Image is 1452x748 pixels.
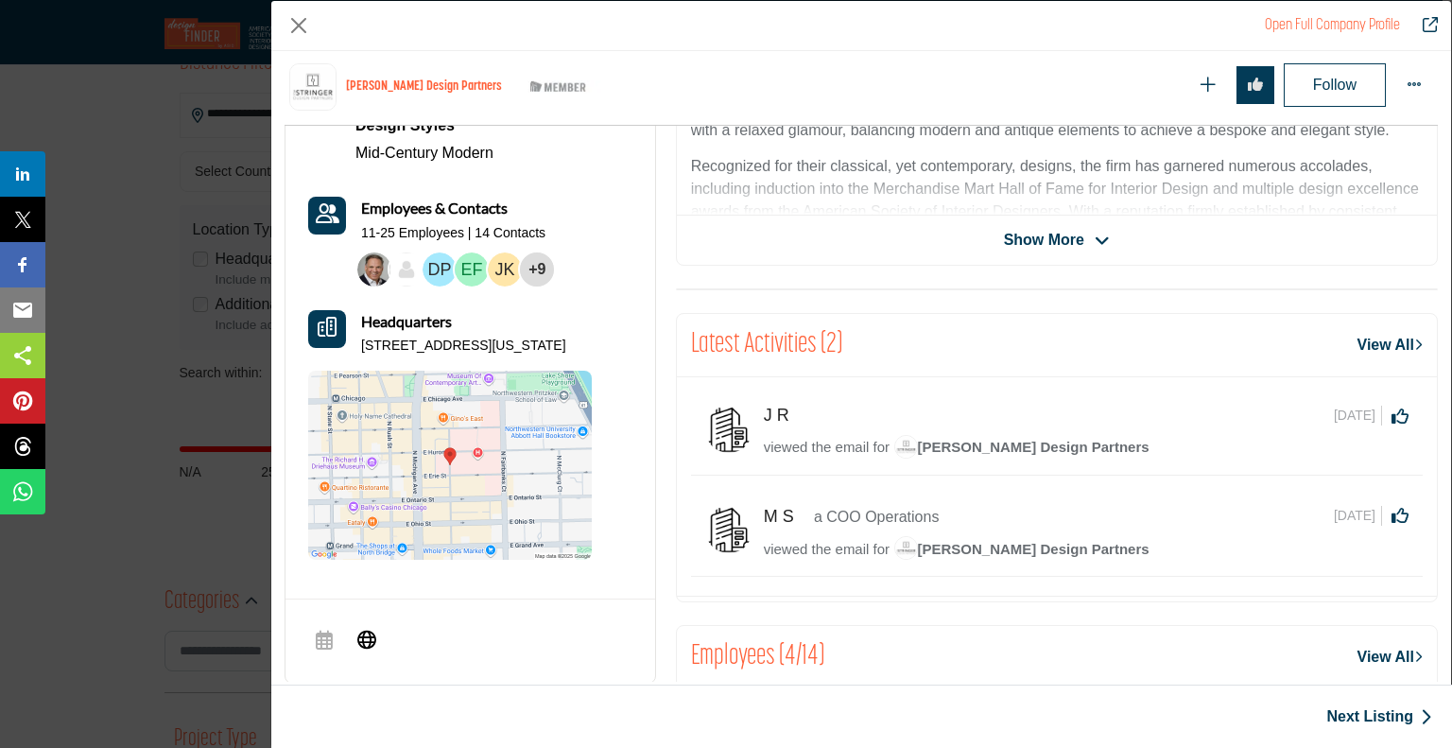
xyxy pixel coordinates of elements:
i: Click to Like this activity [1391,408,1409,425]
button: Contact-Employee Icon [308,197,346,235]
img: image [894,536,918,560]
a: image[PERSON_NAME] Design Partners [894,538,1149,562]
a: Redirect to tom-stringer-design-partners [1409,14,1438,37]
a: View All [1357,646,1423,669]
span: Show More [1004,229,1084,252]
b: Headquarters [361,310,452,333]
span: [PERSON_NAME] Design Partners [894,541,1149,557]
img: Daniel P. [423,252,457,287]
span: [DATE] [1334,406,1382,426]
img: John C. [357,252,391,287]
span: [DATE] [1334,506,1382,526]
h5: M S [764,507,809,528]
a: Design Styles [355,112,493,140]
h5: J R [764,406,809,426]
h1: [PERSON_NAME] Design Partners [346,79,502,96]
img: ASID Members [516,76,601,99]
img: avtar-image [705,506,752,553]
a: Employees & Contacts [361,197,508,220]
a: Next Listing [1326,705,1432,728]
button: More Options [1395,66,1433,104]
b: Employees & Contacts [361,199,508,217]
p: Recognized for their classical, yet contemporary, designs, the firm has garnered numerous accolad... [691,155,1423,291]
span: viewed the email for [764,541,890,557]
div: Styles that range from contemporary to Victorian to meet any aesthetic vision. [355,112,493,140]
a: Mid-Century Modern [355,145,493,161]
a: Link of redirect to contact page [308,197,346,235]
button: Close [285,11,313,40]
img: avtar-image [705,406,752,453]
img: Location Map [308,371,592,560]
button: Follow [1284,63,1386,107]
p: [STREET_ADDRESS][US_STATE] [361,337,566,356]
i: Click to Like this activity [1391,507,1409,524]
h2: Latest Activities (2) [691,328,842,362]
h2: Employees (4/14) [691,640,824,674]
a: Redirect to tom-stringer-design-partners [1265,18,1400,33]
p: a COO Operations [814,506,940,529]
img: image [894,435,918,459]
button: Headquarter icon [308,310,346,348]
img: tom-stringer-design-partners logo [289,63,337,111]
a: View All [1357,334,1423,357]
img: Emily F. [455,252,489,287]
img: Jane K. [488,252,522,287]
img: Brooke V. [389,252,423,287]
a: image[PERSON_NAME] Design Partners [894,437,1149,461]
a: 11-25 Employees | 14 Contacts [361,224,545,243]
span: viewed the email for [764,439,890,455]
span: [PERSON_NAME] Design Partners [894,439,1149,455]
div: +9 [520,252,554,287]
